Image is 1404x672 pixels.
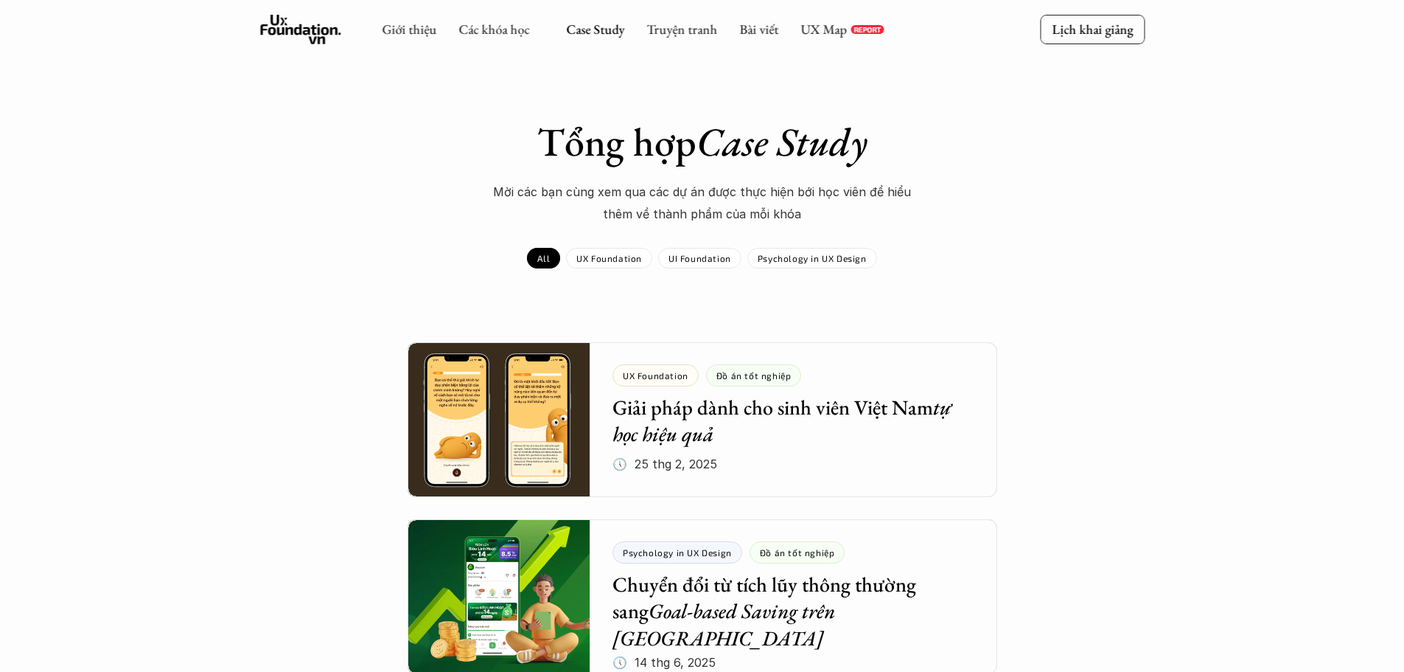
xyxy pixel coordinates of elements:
a: Các khóa học [458,21,529,38]
a: UX Map [800,21,847,38]
p: Psychology in UX Design [758,253,867,263]
p: UX Foundation [576,253,642,263]
em: Case Study [696,116,867,167]
p: REPORT [853,25,881,34]
a: Case Study [566,21,624,38]
a: REPORT [851,25,884,34]
a: Lịch khai giảng [1040,15,1145,44]
a: Giải pháp dành cho sinh viên Việt Namtự học hiệu quả🕔 25 thg 2, 2025 [408,342,997,497]
p: UI Foundation [668,253,731,263]
p: All [537,253,550,263]
a: Truyện tranh [646,21,717,38]
a: Bài viết [739,21,778,38]
h1: Tổng hợp [444,118,960,166]
p: Mời các bạn cùng xem qua các dự án được thực hiện bới học viên để hiểu thêm về thành phẩm của mỗi... [481,181,923,226]
p: Lịch khai giảng [1052,21,1133,38]
a: Giới thiệu [382,21,436,38]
